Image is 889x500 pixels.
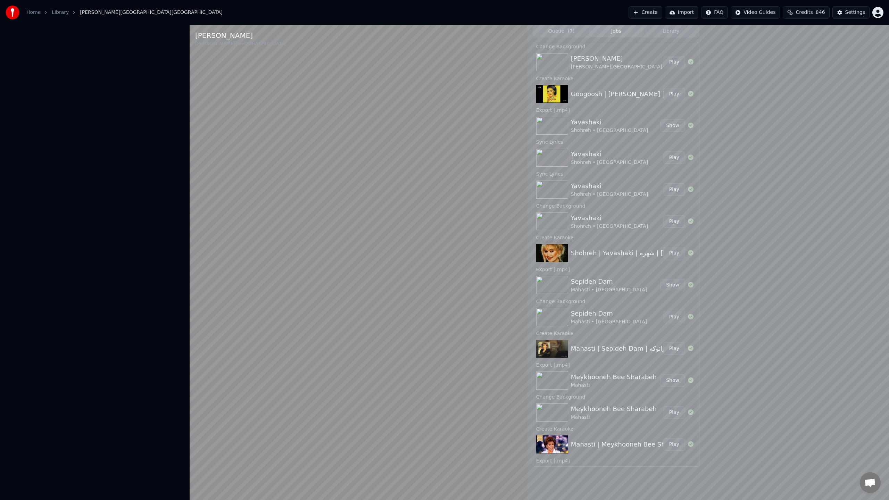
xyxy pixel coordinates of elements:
[571,213,648,223] div: Yavashaki
[26,9,41,16] a: Home
[663,151,685,164] button: Play
[629,6,662,19] button: Create
[195,31,286,40] div: [PERSON_NAME]
[571,159,648,166] div: Shohreh • [GEOGRAPHIC_DATA]
[80,9,223,16] span: [PERSON_NAME][GEOGRAPHIC_DATA][GEOGRAPHIC_DATA]
[663,311,685,323] button: Play
[533,329,699,337] div: Create Karaoke
[571,223,648,230] div: Shohreh • [GEOGRAPHIC_DATA]
[660,279,685,291] button: Show
[663,183,685,196] button: Play
[533,392,699,401] div: Change Background
[533,360,699,369] div: Export [.mp4]
[571,277,647,286] div: Sepideh Dam
[571,117,648,127] div: Yavashaki
[533,42,699,50] div: Change Background
[832,6,870,19] button: Settings
[571,149,648,159] div: Yavashaki
[783,6,829,19] button: Credits846
[860,472,881,493] div: Open chat
[533,265,699,273] div: Export [.mp4]
[660,119,685,132] button: Show
[665,6,698,19] button: Import
[533,169,699,178] div: Sync Lyrics
[663,342,685,355] button: Play
[571,318,647,325] div: Mahasti • [GEOGRAPHIC_DATA]
[533,137,699,146] div: Sync Lyrics
[533,233,699,241] div: Create Karaoke
[571,382,657,389] div: Mahasti
[533,297,699,305] div: Change Background
[6,6,19,19] img: youka
[26,9,223,16] nav: breadcrumb
[571,54,662,64] div: [PERSON_NAME]
[571,89,739,99] div: Googoosh | [PERSON_NAME] | گوگوش | باور کن | کارائوکه
[589,26,644,36] button: Jobs
[533,106,699,114] div: Export [.mp4]
[731,6,780,19] button: Video Guides
[533,74,699,82] div: Create Karaoke
[663,438,685,451] button: Play
[568,28,575,35] span: ( 7 )
[533,424,699,433] div: Create Karaoke
[663,215,685,228] button: Play
[571,344,726,353] div: Mahasti | Sepideh Dam | مهستی | سپیده دم | کارائوکه
[796,9,813,16] span: Credits
[660,374,685,387] button: Show
[533,201,699,210] div: Change Background
[643,26,698,36] button: Library
[663,247,685,259] button: Play
[701,6,728,19] button: FAQ
[571,248,798,258] div: Shohreh | Yavashaki | شهره | [GEOGRAPHIC_DATA] | [GEOGRAPHIC_DATA]
[571,127,648,134] div: Shohreh • [GEOGRAPHIC_DATA]
[845,9,865,16] div: Settings
[663,56,685,68] button: Play
[534,26,589,36] button: Queue
[571,372,657,382] div: Meykhooneh Bee Sharabeh
[571,404,657,414] div: Meykhooneh Bee Sharabeh
[195,40,286,47] div: [PERSON_NAME][GEOGRAPHIC_DATA]
[663,88,685,100] button: Play
[571,440,789,449] div: Mahasti | Meykhooneh Bee Sharabeh | مهستی | میخونه بی شرابه | کارائوکه
[571,414,657,421] div: Mahasti
[571,64,662,70] div: [PERSON_NAME][GEOGRAPHIC_DATA]
[663,406,685,419] button: Play
[533,456,699,465] div: Export [.mp4]
[816,9,825,16] span: 846
[571,191,648,198] div: Shohreh • [GEOGRAPHIC_DATA]
[571,181,648,191] div: Yavashaki
[52,9,69,16] a: Library
[571,309,647,318] div: Sepideh Dam
[571,286,647,293] div: Mahasti • [GEOGRAPHIC_DATA]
